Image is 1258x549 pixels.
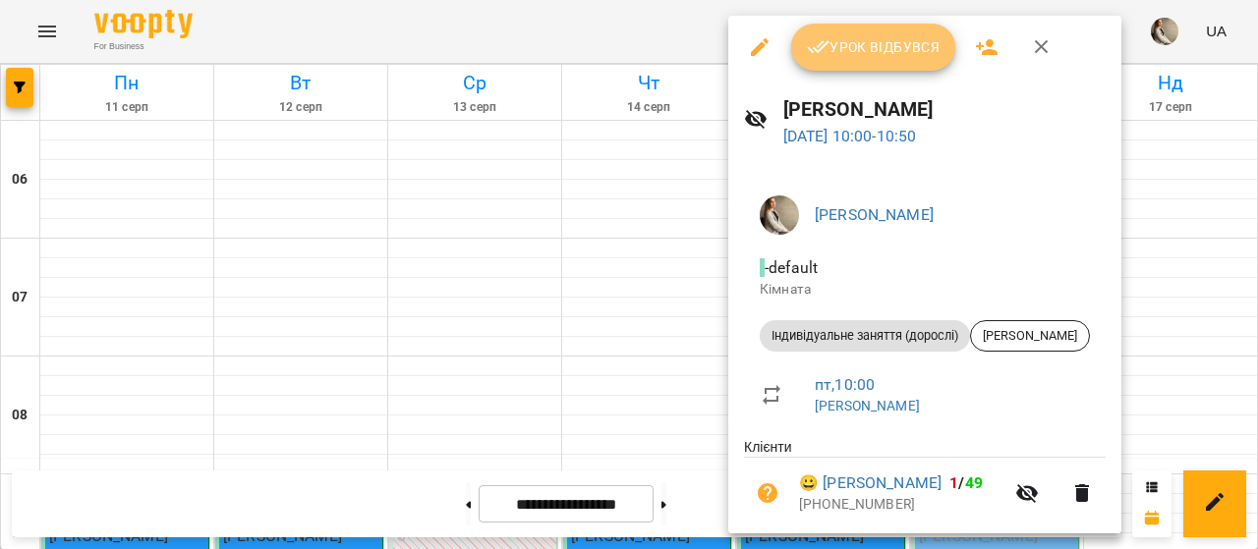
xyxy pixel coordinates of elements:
[815,205,934,224] a: [PERSON_NAME]
[965,473,983,492] span: 49
[970,320,1090,352] div: [PERSON_NAME]
[799,495,1003,515] p: [PHONE_NUMBER]
[744,469,791,517] button: Візит ще не сплачено. Додати оплату?
[760,195,799,235] img: 3379ed1806cda47daa96bfcc4923c7ab.jpg
[949,473,958,492] span: 1
[760,327,970,345] span: Індивідуальне заняття (дорослі)
[971,327,1089,345] span: [PERSON_NAME]
[760,258,822,277] span: - default
[815,398,920,413] a: [PERSON_NAME]
[815,375,875,394] a: пт , 10:00
[807,35,941,59] span: Урок відбувся
[799,471,942,495] a: 😀 [PERSON_NAME]
[783,127,917,145] a: [DATE] 10:00-10:50
[744,437,1106,535] ul: Клієнти
[949,473,983,492] b: /
[760,280,1090,300] p: Кімната
[783,94,1106,125] h6: [PERSON_NAME]
[791,24,956,71] button: Урок відбувся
